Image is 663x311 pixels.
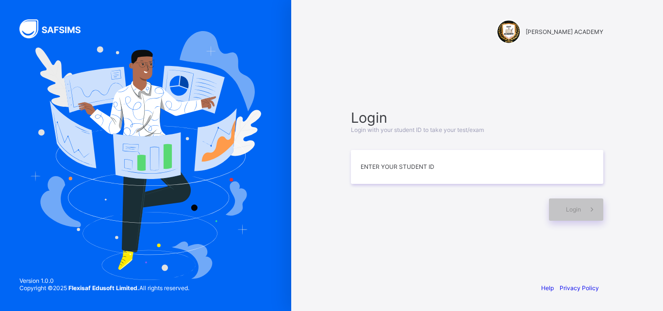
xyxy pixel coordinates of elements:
img: SAFSIMS Logo [19,19,92,38]
span: Copyright © 2025 All rights reserved. [19,284,189,292]
span: Login [351,109,603,126]
span: Login [566,206,581,213]
span: [PERSON_NAME] ACADEMY [526,28,603,35]
strong: Flexisaf Edusoft Limited. [68,284,139,292]
a: Privacy Policy [560,284,599,292]
img: Hero Image [30,31,261,279]
span: Version 1.0.0 [19,277,189,284]
a: Help [541,284,554,292]
span: Login with your student ID to take your test/exam [351,126,484,133]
